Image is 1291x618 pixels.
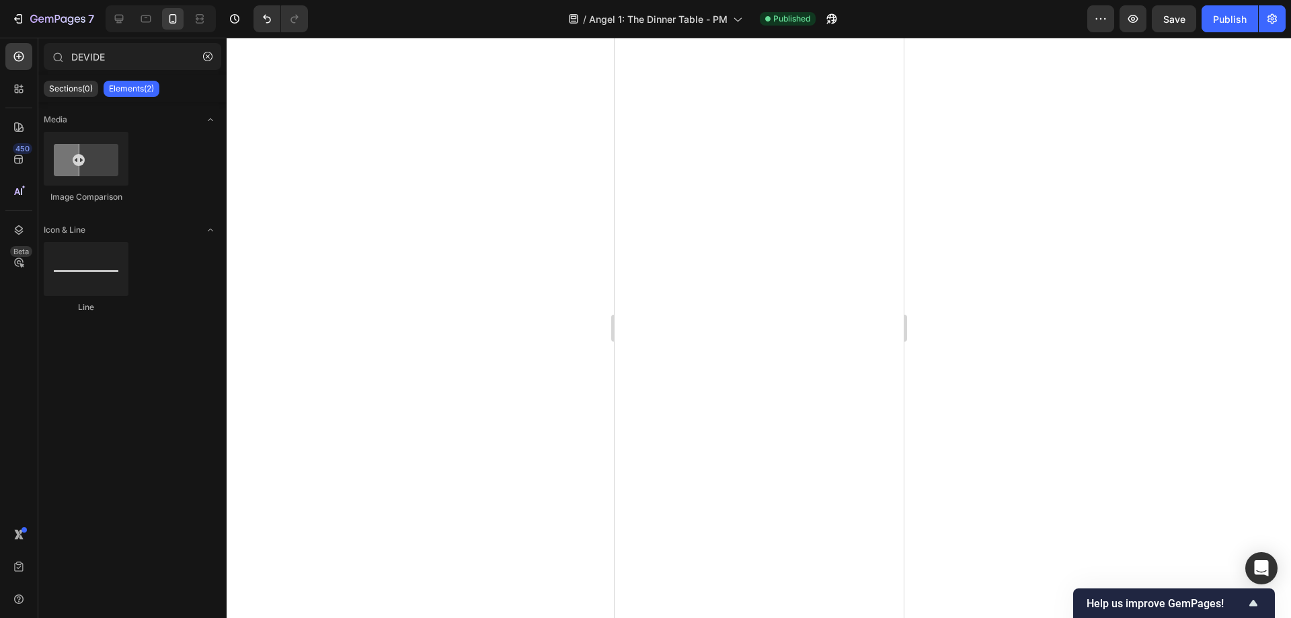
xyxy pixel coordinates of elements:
[200,109,221,130] span: Toggle open
[773,13,810,25] span: Published
[44,114,67,126] span: Media
[1087,595,1261,611] button: Show survey - Help us improve GemPages!
[200,219,221,241] span: Toggle open
[10,246,32,257] div: Beta
[1163,13,1185,25] span: Save
[13,143,32,154] div: 450
[253,5,308,32] div: Undo/Redo
[88,11,94,27] p: 7
[1213,12,1247,26] div: Publish
[109,83,154,94] p: Elements(2)
[589,12,728,26] span: Angel 1: The Dinner Table - PM
[44,301,128,313] div: Line
[1087,597,1245,610] span: Help us improve GemPages!
[49,83,93,94] p: Sections(0)
[5,5,100,32] button: 7
[1202,5,1258,32] button: Publish
[615,38,904,618] iframe: Design area
[1152,5,1196,32] button: Save
[44,43,221,70] input: Search Sections & Elements
[583,12,586,26] span: /
[1245,552,1278,584] div: Open Intercom Messenger
[44,191,128,203] div: Image Comparison
[44,224,85,236] span: Icon & Line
